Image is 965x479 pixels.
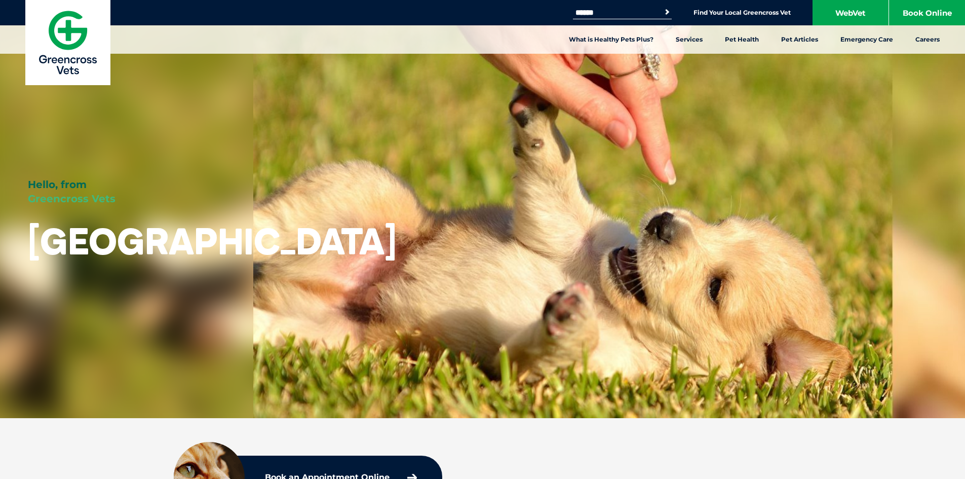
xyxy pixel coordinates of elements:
a: Careers [904,25,951,54]
a: Find Your Local Greencross Vet [693,9,791,17]
a: What is Healthy Pets Plus? [558,25,665,54]
span: Greencross Vets [28,193,115,205]
a: Pet Articles [770,25,829,54]
a: Pet Health [714,25,770,54]
span: Hello, from [28,178,87,191]
h1: [GEOGRAPHIC_DATA] [28,221,397,261]
a: Services [665,25,714,54]
a: Emergency Care [829,25,904,54]
button: Search [662,7,672,17]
